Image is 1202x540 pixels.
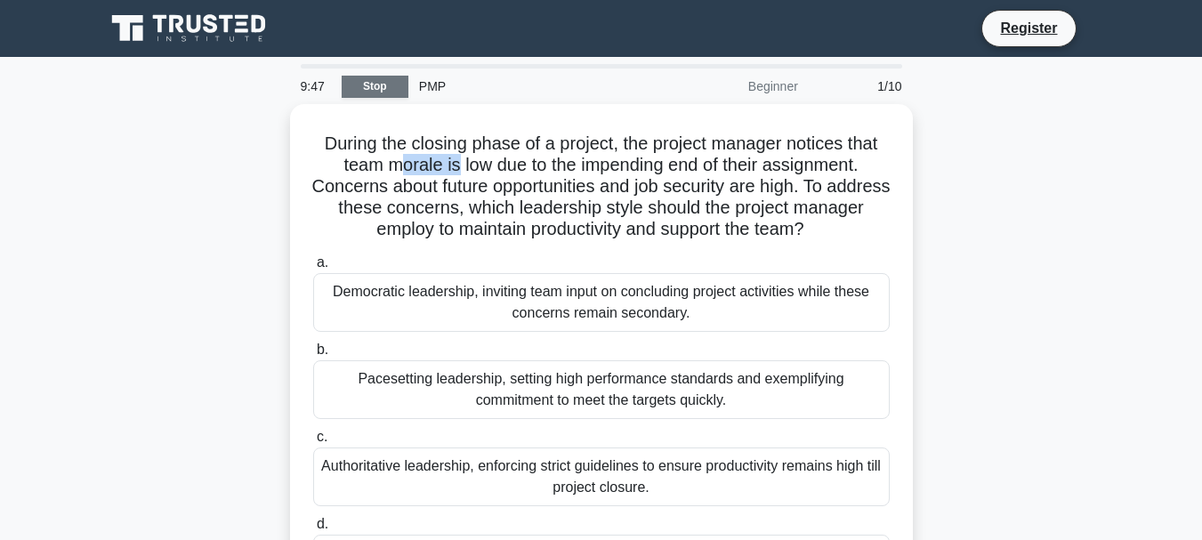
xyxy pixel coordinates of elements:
div: Beginner [653,69,809,104]
span: b. [317,342,328,357]
div: PMP [408,69,653,104]
a: Register [989,17,1068,39]
div: Democratic leadership, inviting team input on concluding project activities while these concerns ... [313,273,890,332]
div: Authoritative leadership, enforcing strict guidelines to ensure productivity remains high till pr... [313,447,890,506]
h5: During the closing phase of a project, the project manager notices that team morale is low due to... [311,133,891,241]
div: 9:47 [290,69,342,104]
a: Stop [342,76,408,98]
div: Pacesetting leadership, setting high performance standards and exemplifying commitment to meet th... [313,360,890,419]
span: c. [317,429,327,444]
span: a. [317,254,328,270]
span: d. [317,516,328,531]
div: 1/10 [809,69,913,104]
